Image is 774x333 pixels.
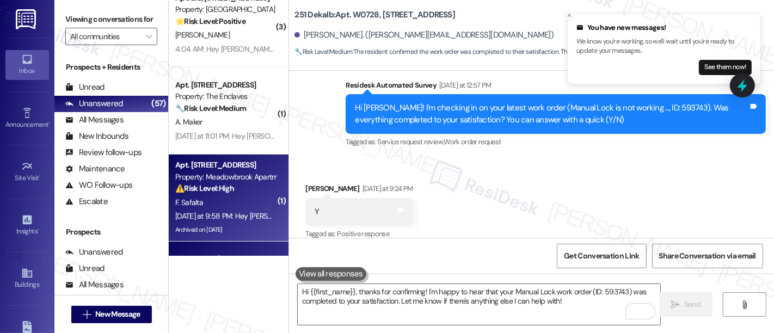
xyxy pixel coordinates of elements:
div: Property: The Enclaves [175,91,276,102]
span: • [38,226,39,233]
textarea: To enrich screen reader interactions, please activate Accessibility in Grammarly extension settings [298,284,660,325]
span: Positive response [337,229,389,238]
a: Insights • [5,211,49,240]
img: ResiDesk Logo [16,9,38,29]
div: Apt. [STREET_ADDRESS] [175,79,276,91]
div: New Inbounds [65,131,128,142]
div: Property: Meadowbrook Apartments [175,171,276,183]
i:  [146,32,152,41]
div: [DATE] at 9:24 PM [360,183,413,194]
span: [PERSON_NAME] [175,30,230,40]
span: New Message [95,309,140,320]
div: Maintenance [65,163,125,175]
div: Unread [65,82,105,93]
a: Inbox [5,50,49,79]
a: Buildings [5,264,49,293]
div: Y [315,206,319,218]
div: All Messages [65,114,124,126]
div: You have new messages! [576,22,752,33]
button: Share Conversation via email [652,244,763,268]
div: Escalate [65,196,108,207]
button: See them now! [699,60,752,75]
div: [PERSON_NAME] [305,183,413,198]
a: Site Visit • [5,157,49,187]
div: Tagged as: [305,226,413,242]
p: We know you're working, so we'll wait until you're ready to update your messages. [576,37,752,56]
div: 4:04 AM: Hey [PERSON_NAME], we appreciate your text! We'll be back at 11AM to help you out. If it... [175,44,637,54]
div: Residesk Automated Survey [346,79,766,95]
div: Unanswered [65,246,123,258]
div: [DATE] at 12:57 PM [437,79,491,91]
div: Tagged as: [346,134,766,150]
div: Hi [PERSON_NAME]! I'm checking in on your latest work order (Manual Lock is not working ..., ID: ... [355,102,748,126]
div: WO Follow-ups [65,180,132,191]
span: Service request review , [377,137,444,146]
div: Review follow-ups [65,147,142,158]
button: Close toast [564,10,575,21]
span: Send [684,299,701,310]
span: • [39,172,41,180]
strong: 🔧 Risk Level: Medium [294,47,352,56]
span: A. Maker [175,117,202,127]
button: New Message [71,306,152,323]
strong: 🌟 Risk Level: Positive [175,16,245,26]
div: [PERSON_NAME]. ([PERSON_NAME][EMAIL_ADDRESS][DOMAIN_NAME]) [294,29,554,41]
input: All communities [70,28,140,45]
strong: ⚠️ Risk Level: High [175,183,234,193]
div: Archived on [DATE] [174,223,277,237]
i:  [740,300,748,309]
div: (57) [149,95,168,112]
div: Prospects + Residents [54,61,168,73]
div: Unread [65,263,105,274]
div: [DATE] at 11:01 PM: Hey [PERSON_NAME], we appreciate your text! We'll be back at 11AM to help you... [175,131,662,141]
b: 251 Dekalb: Apt. W0728, [STREET_ADDRESS] [294,9,455,21]
div: [DATE] at 9:58 PM: Hey [PERSON_NAME], we appreciate your text! We'll be back at 11AM to help you ... [175,211,666,221]
span: F. Safalta [175,198,203,207]
span: Work order request [444,137,501,146]
div: Unanswered [65,98,123,109]
div: All Messages [65,279,124,291]
button: Get Conversation Link [557,244,646,268]
div: Apt. W0728, [STREET_ADDRESS] [175,254,276,265]
span: • [48,119,50,127]
span: Get Conversation Link [564,250,639,262]
i:  [671,300,679,309]
div: Property: [GEOGRAPHIC_DATA] [175,4,276,15]
div: Prospects [54,226,168,238]
strong: 🔧 Risk Level: Medium [175,103,246,113]
i:  [83,310,91,319]
span: Share Conversation via email [659,250,756,262]
label: Viewing conversations for [65,11,157,28]
div: Apt. [STREET_ADDRESS] [175,159,276,171]
span: : The resident confirmed the work order was completed to their satisfaction. This indicates succe... [294,46,692,58]
button: Send [660,292,712,317]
